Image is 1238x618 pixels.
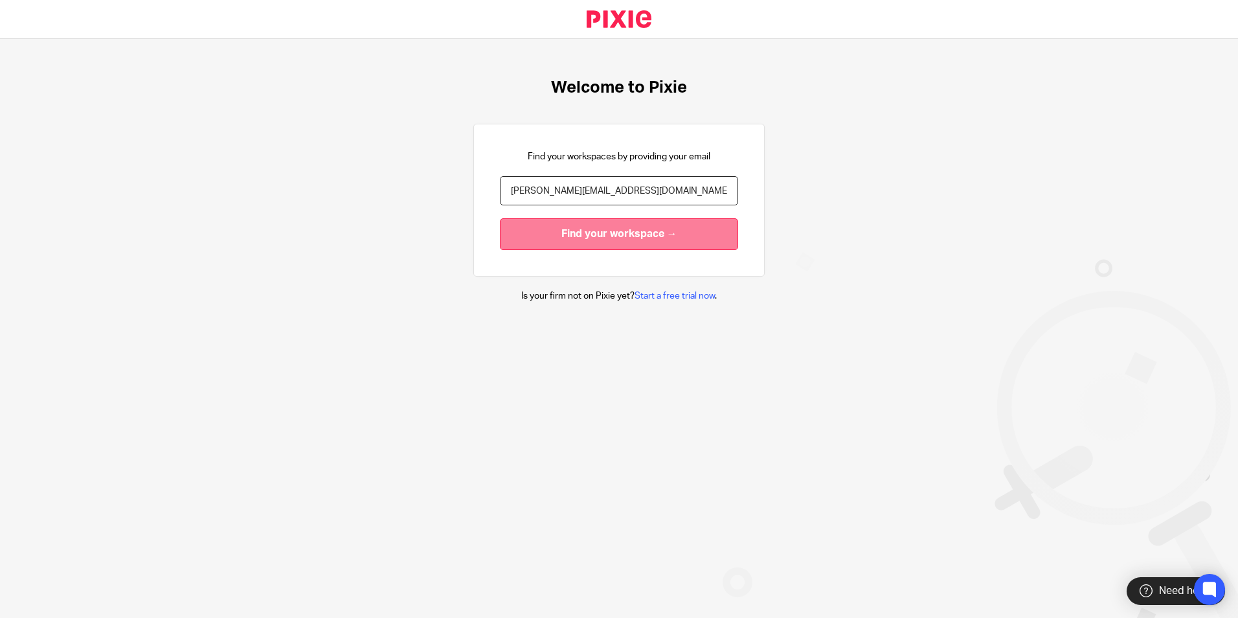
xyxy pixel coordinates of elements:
[521,290,717,303] p: Is your firm not on Pixie yet? .
[500,176,738,205] input: name@example.com
[500,218,738,250] input: Find your workspace →
[1127,577,1225,605] div: Need help?
[635,292,715,301] a: Start a free trial now
[551,78,687,98] h1: Welcome to Pixie
[528,150,710,163] p: Find your workspaces by providing your email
